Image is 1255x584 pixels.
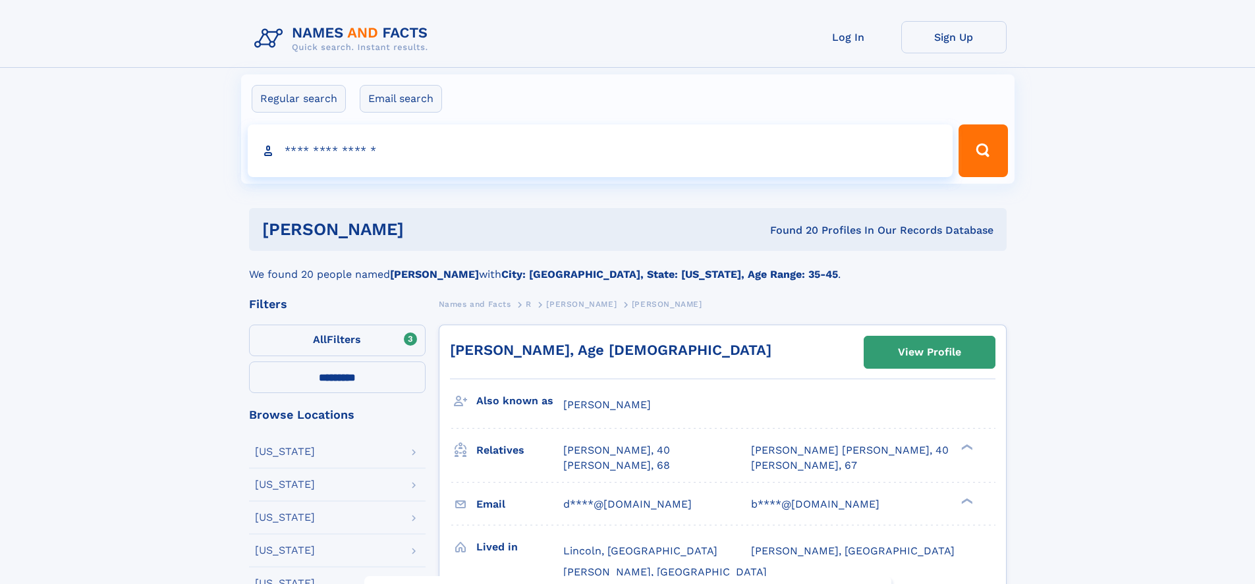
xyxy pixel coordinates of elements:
a: Sign Up [901,21,1007,53]
a: [PERSON_NAME], Age [DEMOGRAPHIC_DATA] [450,342,771,358]
a: [PERSON_NAME], 68 [563,458,670,473]
div: [US_STATE] [255,545,315,556]
label: Filters [249,325,426,356]
span: R [526,300,532,309]
h1: [PERSON_NAME] [262,221,587,238]
div: We found 20 people named with . [249,251,1007,282]
div: [US_STATE] [255,446,315,457]
span: Lincoln, [GEOGRAPHIC_DATA] [563,544,717,557]
a: [PERSON_NAME], 40 [563,443,670,458]
h3: Relatives [476,439,563,462]
a: [PERSON_NAME], 67 [751,458,857,473]
h3: Also known as [476,390,563,412]
a: Log In [796,21,901,53]
a: Names and Facts [439,296,511,312]
b: [PERSON_NAME] [390,268,479,280]
div: ❯ [958,496,974,505]
label: Email search [360,85,442,113]
h3: Email [476,493,563,516]
span: [PERSON_NAME], [GEOGRAPHIC_DATA] [751,544,955,557]
a: [PERSON_NAME] [PERSON_NAME], 40 [751,443,949,458]
h3: Lived in [476,536,563,558]
div: [US_STATE] [255,512,315,523]
b: City: [GEOGRAPHIC_DATA], State: [US_STATE], Age Range: 35-45 [501,268,838,280]
span: All [313,333,327,346]
a: R [526,296,532,312]
button: Search Button [959,124,1007,177]
div: Found 20 Profiles In Our Records Database [587,223,993,238]
input: search input [248,124,953,177]
a: [PERSON_NAME] [546,296,617,312]
span: [PERSON_NAME] [546,300,617,309]
div: [US_STATE] [255,479,315,490]
div: Filters [249,298,426,310]
label: Regular search [252,85,346,113]
span: [PERSON_NAME] [632,300,702,309]
div: View Profile [898,337,961,367]
a: View Profile [864,336,995,368]
div: ❯ [958,443,974,452]
span: [PERSON_NAME], [GEOGRAPHIC_DATA] [563,566,767,578]
span: [PERSON_NAME] [563,398,651,411]
div: Browse Locations [249,409,426,421]
img: Logo Names and Facts [249,21,439,57]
